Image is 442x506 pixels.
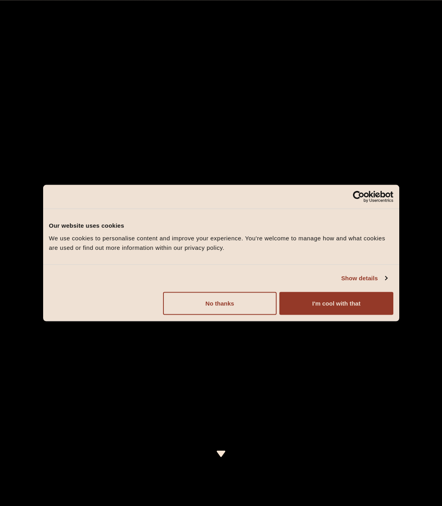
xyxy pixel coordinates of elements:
button: No thanks [163,292,277,315]
div: We use cookies to personalise content and improve your experience. You're welcome to manage how a... [49,233,393,252]
a: Show details [341,274,387,283]
button: I'm cool with that [279,292,393,315]
a: Usercentrics Cookiebot - opens in a new window [324,191,393,203]
img: icon-dropdown-cream.svg [216,451,226,457]
div: Our website uses cookies [49,221,393,230]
